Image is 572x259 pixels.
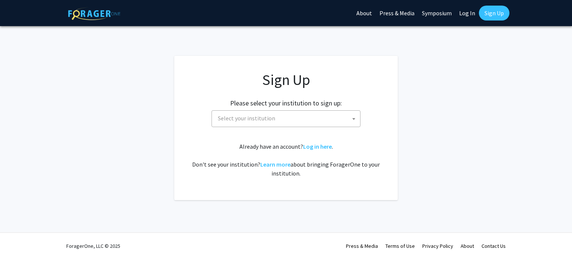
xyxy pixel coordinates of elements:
a: Sign Up [479,6,509,20]
img: ForagerOne Logo [68,7,120,20]
a: Contact Us [482,243,506,249]
h2: Please select your institution to sign up: [230,99,342,107]
h1: Sign Up [189,71,383,89]
a: Terms of Use [385,243,415,249]
a: Privacy Policy [422,243,453,249]
span: Select your institution [218,114,275,122]
span: Select your institution [215,111,360,126]
a: Press & Media [346,243,378,249]
a: Learn more about bringing ForagerOne to your institution [260,161,290,168]
div: Already have an account? . Don't see your institution? about bringing ForagerOne to your institut... [189,142,383,178]
a: About [461,243,474,249]
span: Select your institution [212,110,360,127]
div: ForagerOne, LLC © 2025 [66,233,120,259]
a: Log in here [303,143,332,150]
